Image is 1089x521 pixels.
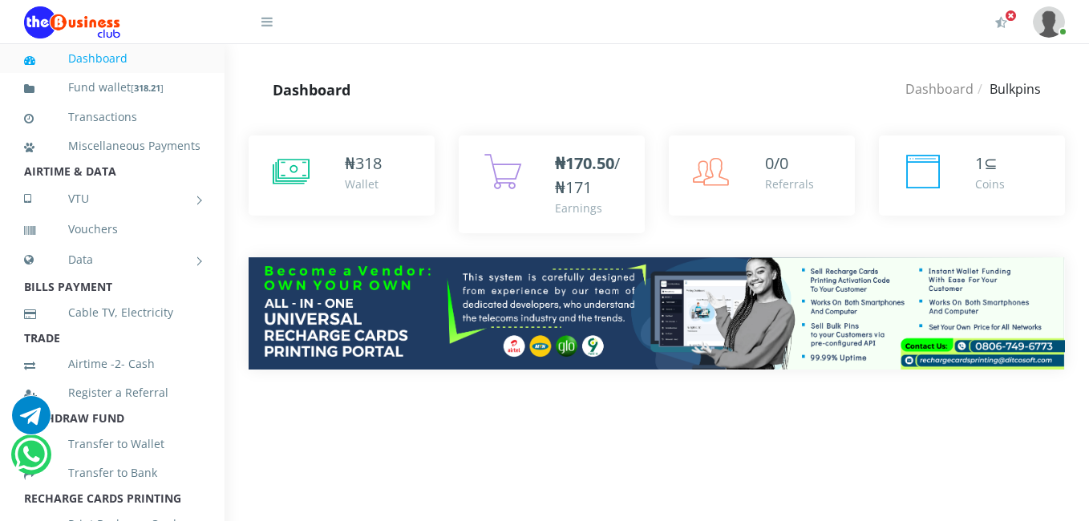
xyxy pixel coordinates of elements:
[24,426,200,462] a: Transfer to Wallet
[669,135,855,216] a: 0/0 Referrals
[345,176,382,192] div: Wallet
[249,257,1065,370] img: multitenant_rcp.png
[14,447,47,474] a: Chat for support
[24,211,200,248] a: Vouchers
[975,151,1005,176] div: ⊆
[24,127,200,164] a: Miscellaneous Payments
[555,152,614,174] b: ₦170.50
[555,200,629,216] div: Earnings
[134,82,160,94] b: 318.21
[24,6,120,38] img: Logo
[975,152,984,174] span: 1
[995,16,1007,29] i: Activate Your Membership
[765,152,788,174] span: 0/0
[24,374,200,411] a: Register a Referral
[12,408,51,434] a: Chat for support
[24,69,200,107] a: Fund wallet[318.21]
[24,345,200,382] a: Airtime -2- Cash
[1005,10,1017,22] span: Activate Your Membership
[24,454,200,491] a: Transfer to Bank
[249,135,435,216] a: ₦318 Wallet
[24,99,200,135] a: Transactions
[459,135,645,233] a: ₦170.50/₦171 Earnings
[905,80,974,98] a: Dashboard
[974,79,1041,99] li: Bulkpins
[355,152,382,174] span: 318
[765,176,814,192] div: Referrals
[1033,6,1065,38] img: User
[24,40,200,77] a: Dashboard
[24,294,200,331] a: Cable TV, Electricity
[24,179,200,219] a: VTU
[24,240,200,280] a: Data
[131,82,164,94] small: [ ]
[273,80,350,99] strong: Dashboard
[975,176,1005,192] div: Coins
[555,152,620,198] span: /₦171
[345,151,382,176] div: ₦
